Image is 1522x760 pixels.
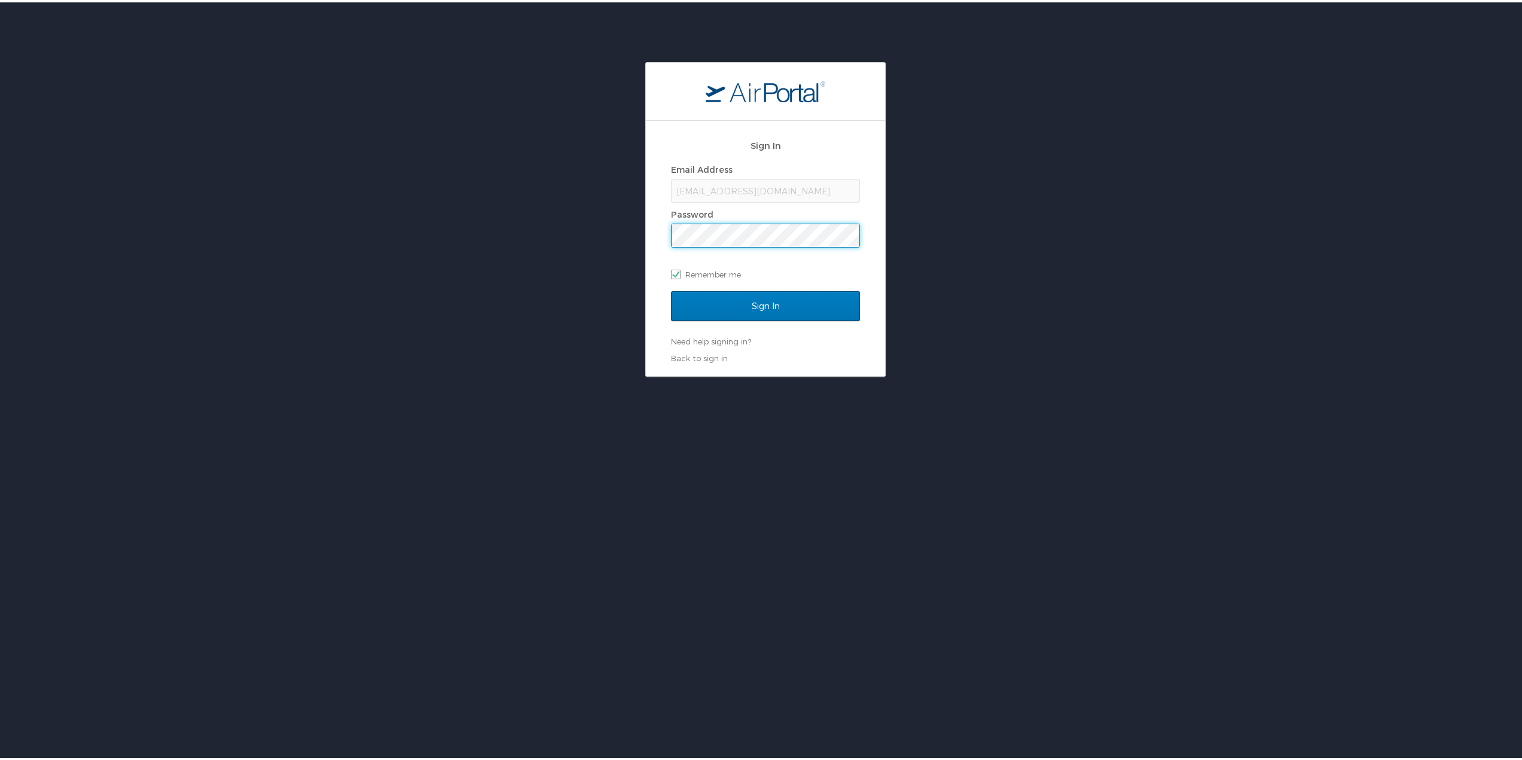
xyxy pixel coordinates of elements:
[671,136,860,150] h2: Sign In
[671,162,733,172] label: Email Address
[671,207,713,217] label: Password
[671,289,860,319] input: Sign In
[671,263,860,281] label: Remember me
[671,334,751,344] a: Need help signing in?
[706,78,825,100] img: logo
[671,351,728,361] a: Back to sign in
